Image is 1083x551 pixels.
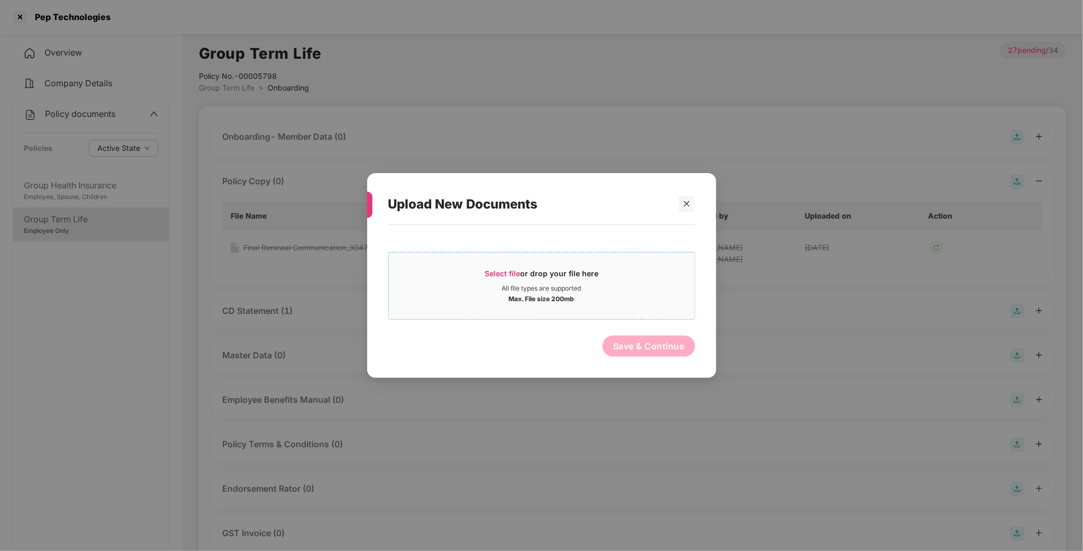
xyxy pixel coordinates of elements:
[603,336,695,357] button: Save & Continue
[485,269,520,278] span: Select file
[509,293,575,303] div: Max. File size 200mb
[683,200,690,207] span: close
[388,184,670,225] div: Upload New Documents
[502,284,581,293] div: All file types are supported
[485,268,598,284] div: or drop your file here
[389,260,695,311] span: Select fileor drop your file hereAll file types are supportedMax. File size 200mb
